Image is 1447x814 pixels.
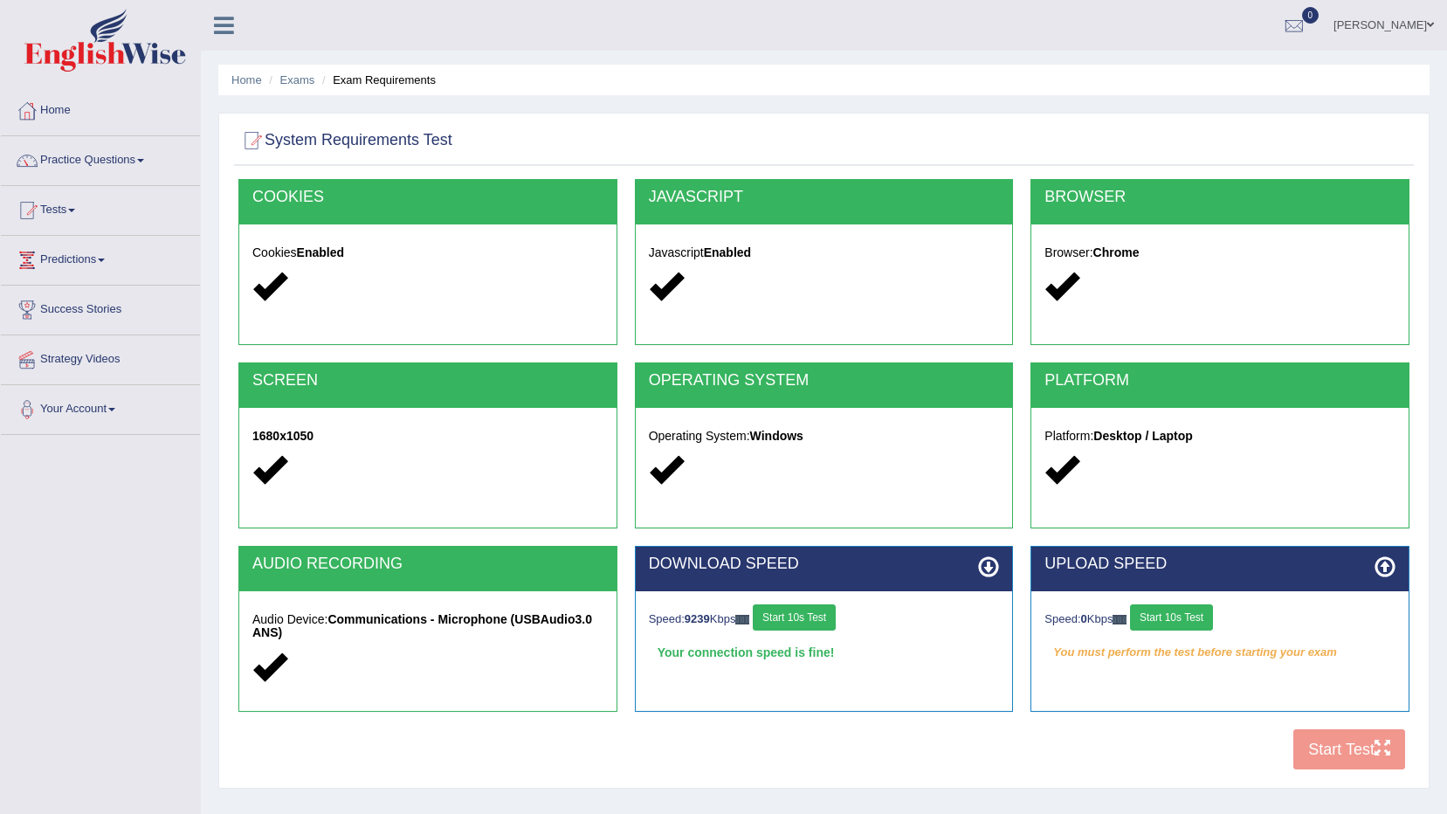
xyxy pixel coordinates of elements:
a: Predictions [1,236,200,279]
strong: 0 [1081,612,1087,625]
a: Success Stories [1,286,200,329]
h5: Platform: [1044,430,1395,443]
strong: Windows [750,429,803,443]
div: Your connection speed is fine! [649,639,1000,666]
h2: UPLOAD SPEED [1044,555,1395,573]
h2: JAVASCRIPT [649,189,1000,206]
h2: DOWNLOAD SPEED [649,555,1000,573]
strong: Desktop / Laptop [1093,429,1193,443]
strong: 9239 [685,612,710,625]
h5: Browser: [1044,246,1395,259]
h2: OPERATING SYSTEM [649,372,1000,390]
button: Start 10s Test [753,604,836,631]
strong: 1680x1050 [252,429,314,443]
a: Home [1,86,200,130]
a: Strategy Videos [1,335,200,379]
span: 0 [1302,7,1320,24]
h2: PLATFORM [1044,372,1395,390]
a: Exams [280,73,315,86]
strong: Chrome [1093,245,1140,259]
h5: Operating System: [649,430,1000,443]
a: Tests [1,186,200,230]
button: Start 10s Test [1130,604,1213,631]
img: ajax-loader-fb-connection.gif [735,615,749,624]
strong: Enabled [704,245,751,259]
em: You must perform the test before starting your exam [1044,639,1395,666]
a: Your Account [1,385,200,429]
li: Exam Requirements [318,72,436,88]
h2: SCREEN [252,372,603,390]
h2: COOKIES [252,189,603,206]
div: Speed: Kbps [649,604,1000,635]
h2: System Requirements Test [238,128,452,154]
a: Home [231,73,262,86]
h5: Javascript [649,246,1000,259]
h2: AUDIO RECORDING [252,555,603,573]
strong: Enabled [297,245,344,259]
img: ajax-loader-fb-connection.gif [1113,615,1127,624]
div: Speed: Kbps [1044,604,1395,635]
strong: Communications - Microphone (USBAudio3.0 ANS) [252,612,592,639]
h2: BROWSER [1044,189,1395,206]
h5: Audio Device: [252,613,603,640]
a: Practice Questions [1,136,200,180]
h5: Cookies [252,246,603,259]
